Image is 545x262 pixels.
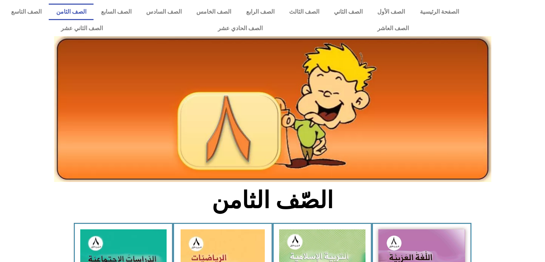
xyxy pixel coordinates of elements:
[370,4,412,20] a: الصف الأول
[160,20,320,37] a: الصف الحادي عشر
[320,20,466,37] a: الصف العاشر
[154,186,391,214] h2: الصّف الثامن
[189,4,239,20] a: الصف الخامس
[412,4,466,20] a: الصفحة الرئيسية
[49,4,94,20] a: الصف الثامن
[282,4,326,20] a: الصف الثالث
[94,4,139,20] a: الصف السابع
[4,20,160,37] a: الصف الثاني عشر
[239,4,282,20] a: الصف الرابع
[139,4,189,20] a: الصف السادس
[326,4,370,20] a: الصف الثاني
[4,4,49,20] a: الصف التاسع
